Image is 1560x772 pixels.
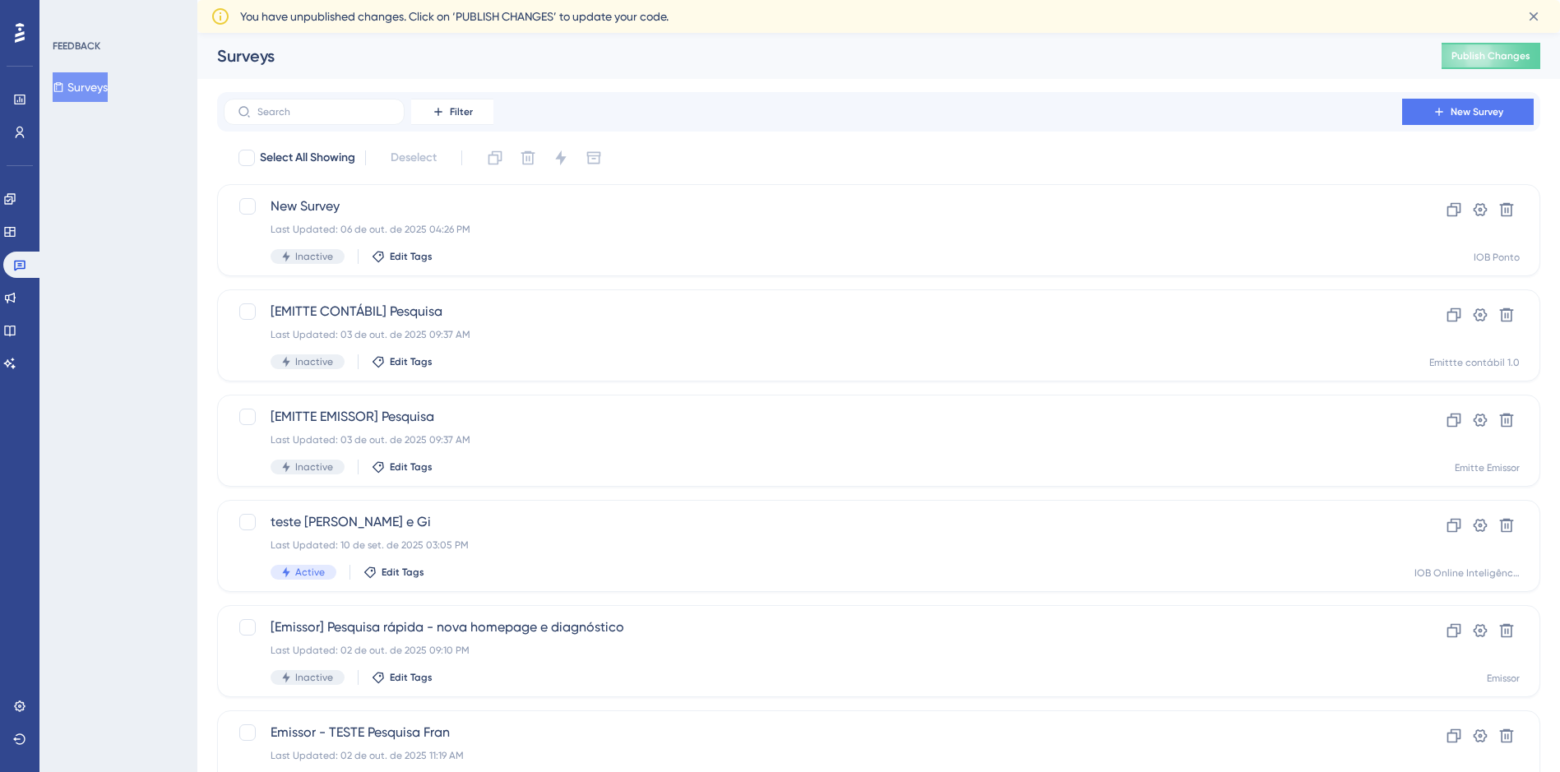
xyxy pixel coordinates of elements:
[271,539,1355,552] div: Last Updated: 10 de set. de 2025 03:05 PM
[1442,43,1540,69] button: Publish Changes
[1429,356,1520,369] div: Emittte contábil 1.0
[450,105,473,118] span: Filter
[240,7,669,26] span: You have unpublished changes. Click on ‘PUBLISH CHANGES’ to update your code.
[391,148,437,168] span: Deselect
[1451,49,1530,62] span: Publish Changes
[257,106,391,118] input: Search
[271,328,1355,341] div: Last Updated: 03 de out. de 2025 09:37 AM
[271,723,1355,742] span: Emissor - TESTE Pesquisa Fran
[382,566,424,579] span: Edit Tags
[271,617,1355,637] span: [Emissor] Pesquisa rápida - nova homepage e diagnóstico
[271,512,1355,532] span: teste [PERSON_NAME] e Gi
[1474,251,1520,264] div: IOB Ponto
[295,355,333,368] span: Inactive
[390,671,433,684] span: Edit Tags
[271,302,1355,321] span: [EMITTE CONTÁBIL] Pesquisa
[53,39,100,53] div: FEEDBACK
[1402,99,1534,125] button: New Survey
[271,644,1355,657] div: Last Updated: 02 de out. de 2025 09:10 PM
[1455,461,1520,474] div: Emitte Emissor
[411,99,493,125] button: Filter
[271,407,1355,427] span: [EMITTE EMISSOR] Pesquisa
[271,749,1355,762] div: Last Updated: 02 de out. de 2025 11:19 AM
[1414,566,1520,580] div: IOB Online Inteligência
[271,196,1355,216] span: New Survey
[1451,105,1503,118] span: New Survey
[363,566,424,579] button: Edit Tags
[1487,672,1520,685] div: Emissor
[390,355,433,368] span: Edit Tags
[271,223,1355,236] div: Last Updated: 06 de out. de 2025 04:26 PM
[376,143,451,173] button: Deselect
[53,72,108,102] button: Surveys
[260,148,355,168] span: Select All Showing
[295,566,325,579] span: Active
[390,250,433,263] span: Edit Tags
[295,250,333,263] span: Inactive
[372,671,433,684] button: Edit Tags
[217,44,1400,67] div: Surveys
[295,671,333,684] span: Inactive
[390,460,433,474] span: Edit Tags
[372,250,433,263] button: Edit Tags
[295,460,333,474] span: Inactive
[372,355,433,368] button: Edit Tags
[271,433,1355,446] div: Last Updated: 03 de out. de 2025 09:37 AM
[372,460,433,474] button: Edit Tags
